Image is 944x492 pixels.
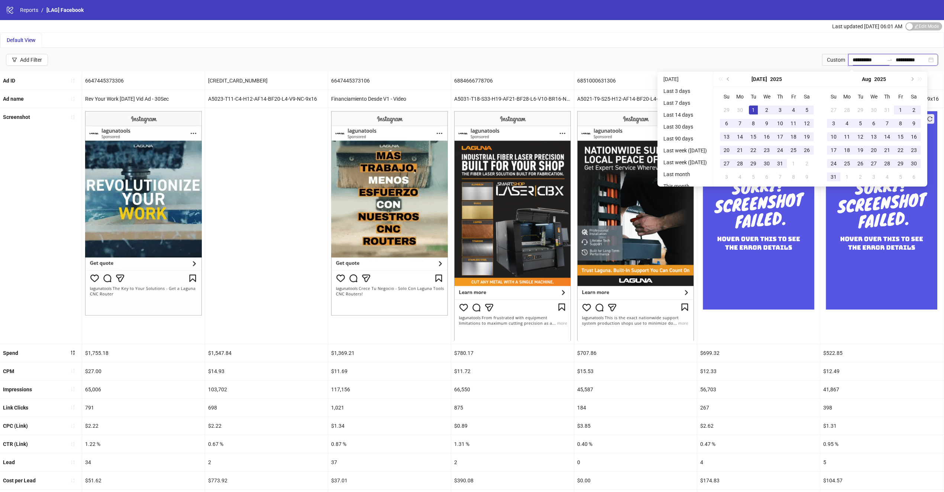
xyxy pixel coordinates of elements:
[883,119,892,128] div: 7
[70,460,75,465] span: sort-ascending
[70,405,75,410] span: sort-ascending
[328,453,451,471] div: 37
[697,399,820,417] div: 267
[697,435,820,453] div: 0.47 %
[773,157,787,170] td: 2025-07-31
[773,143,787,157] td: 2025-07-24
[856,106,865,114] div: 29
[660,98,710,107] li: Last 7 days
[776,146,785,155] div: 24
[789,172,798,181] div: 8
[70,78,75,83] span: sort-ascending
[577,111,694,340] img: Screenshot 6851000631306
[894,90,907,103] th: Fr
[840,170,854,184] td: 2025-09-01
[3,459,15,465] b: Lead
[749,132,758,141] div: 15
[909,159,918,168] div: 30
[894,170,907,184] td: 2025-09-05
[205,72,328,90] div: [CREDIT_CARD_NUMBER]
[574,399,697,417] div: 184
[70,368,75,373] span: sort-ascending
[736,132,744,141] div: 14
[787,130,800,143] td: 2025-07-18
[883,146,892,155] div: 21
[907,90,921,103] th: Sa
[800,143,814,157] td: 2025-07-26
[909,146,918,155] div: 23
[907,130,921,143] td: 2025-08-16
[854,143,867,157] td: 2025-08-19
[82,362,205,380] div: $27.00
[82,381,205,398] div: 65,006
[802,159,811,168] div: 2
[70,386,75,392] span: sort-ascending
[454,111,571,340] img: Screenshot 6884666778706
[869,132,878,141] div: 13
[70,478,75,483] span: sort-ascending
[840,90,854,103] th: Mo
[46,7,84,13] span: [LAG] Facebook
[827,157,840,170] td: 2025-08-24
[827,170,840,184] td: 2025-08-31
[747,130,760,143] td: 2025-07-15
[205,435,328,453] div: 0.67 %
[747,170,760,184] td: 2025-08-05
[909,132,918,141] div: 16
[776,106,785,114] div: 3
[736,172,744,181] div: 4
[20,57,42,63] div: Add Filter
[7,37,36,43] span: Default View
[451,344,574,362] div: $780.17
[869,106,878,114] div: 30
[867,130,880,143] td: 2025-08-13
[331,111,448,315] img: Screenshot 6647445373106
[3,423,28,429] b: CPC (Link)
[829,106,838,114] div: 27
[574,417,697,435] div: $3.85
[762,132,771,141] div: 16
[82,472,205,489] div: $51.62
[82,72,205,90] div: 6647445373306
[827,130,840,143] td: 2025-08-10
[856,119,865,128] div: 5
[328,399,451,417] div: 1,021
[789,106,798,114] div: 4
[787,90,800,103] th: Fr
[827,143,840,157] td: 2025-08-17
[880,130,894,143] td: 2025-08-14
[896,159,905,168] div: 29
[749,106,758,114] div: 1
[328,417,451,435] div: $1.34
[451,435,574,453] div: 1.31 %
[747,117,760,130] td: 2025-07-08
[697,381,820,398] div: 56,703
[574,435,697,453] div: 0.40 %
[328,72,451,90] div: 6647445373106
[660,170,710,179] li: Last month
[205,381,328,398] div: 103,702
[800,90,814,103] th: Sa
[789,146,798,155] div: 25
[451,381,574,398] div: 66,550
[451,90,574,108] div: A5031-T18-S33-H19-AF21-BF28-L6-V10-BR16-NC-4x5
[880,103,894,117] td: 2025-07-31
[697,417,820,435] div: $2.62
[697,362,820,380] div: $12.33
[205,362,328,380] div: $14.93
[896,132,905,141] div: 15
[733,117,747,130] td: 2025-07-07
[733,103,747,117] td: 2025-06-30
[770,72,782,87] button: Choose a year
[802,106,811,114] div: 5
[880,117,894,130] td: 2025-08-07
[85,111,202,315] img: Screenshot 6647445373306
[880,170,894,184] td: 2025-09-04
[760,157,773,170] td: 2025-07-30
[722,119,731,128] div: 6
[869,159,878,168] div: 27
[773,103,787,117] td: 2025-07-03
[867,90,880,103] th: We
[826,111,937,309] img: Failed Screenshot Placeholder
[840,157,854,170] td: 2025-08-25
